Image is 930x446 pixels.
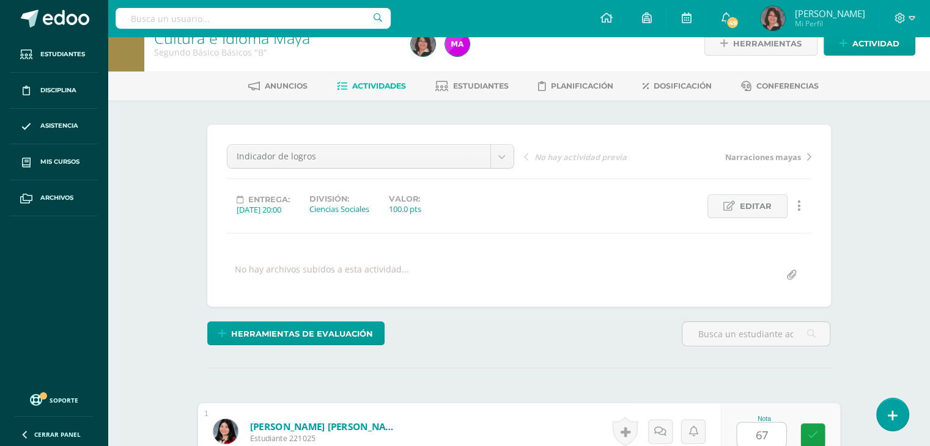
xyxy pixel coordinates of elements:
div: No hay archivos subidos a esta actividad... [235,263,409,287]
span: Estudiantes [40,49,85,59]
span: Dosificación [654,81,712,90]
input: Busca un estudiante aquí... [682,322,830,346]
span: Estudiantes [453,81,509,90]
span: Asistencia [40,121,78,131]
input: Busca un usuario... [116,8,391,29]
div: Ciencias Sociales [309,203,369,214]
img: ca60ea9ec4efbcaa14ffca1276d7b90c.png [213,419,238,444]
a: Archivos [10,180,98,216]
span: Entrega: [248,195,290,204]
span: Herramientas de evaluación [231,323,373,345]
a: Estudiantes [10,37,98,73]
a: [PERSON_NAME] [PERSON_NAME] [249,420,400,433]
span: Indicador de logros [237,145,481,168]
span: Conferencias [756,81,819,90]
span: Planificación [551,81,613,90]
a: Dosificación [643,76,712,96]
span: Cerrar panel [34,430,81,439]
span: Mi Perfil [794,18,865,29]
span: Archivos [40,193,73,203]
div: Nota [736,415,792,422]
div: 100.0 pts [389,203,421,214]
a: Mis cursos [10,144,98,180]
span: Editar [740,195,772,218]
span: Estudiante 221025 [249,433,400,444]
span: Actividades [352,81,406,90]
span: Disciplina [40,86,76,95]
a: Herramientas de evaluación [207,321,385,345]
span: 49 [726,16,739,29]
a: Herramientas [704,32,817,56]
a: Planificación [538,76,613,96]
span: No hay actividad previa [534,152,627,163]
a: Cultura e Idioma Maya [154,27,310,48]
span: Narraciones mayas [725,152,801,163]
span: Mis cursos [40,157,79,167]
a: Anuncios [248,76,308,96]
span: [PERSON_NAME] [794,7,865,20]
span: Actividad [852,32,899,55]
div: Segundo Básico Básicos 'B' [154,46,396,58]
label: Valor: [389,194,421,203]
img: a4bb9d359e5d5e4554d6bc0912f995f6.png [411,32,435,56]
img: a4bb9d359e5d5e4554d6bc0912f995f6.png [761,6,785,31]
a: Estudiantes [435,76,509,96]
a: Disciplina [10,73,98,109]
span: Herramientas [733,32,802,55]
label: División: [309,194,369,203]
span: Anuncios [265,81,308,90]
a: Actividad [824,32,915,56]
span: Soporte [50,396,78,404]
a: Conferencias [741,76,819,96]
img: d38d545d000d83443fe3b2cf71a75394.png [445,32,470,56]
a: Narraciones mayas [668,150,811,163]
a: Actividades [337,76,406,96]
h1: Cultura e Idioma Maya [154,29,396,46]
a: Asistencia [10,109,98,145]
a: Indicador de logros [227,145,514,168]
a: Soporte [15,391,93,408]
div: [DATE] 20:00 [237,204,290,215]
